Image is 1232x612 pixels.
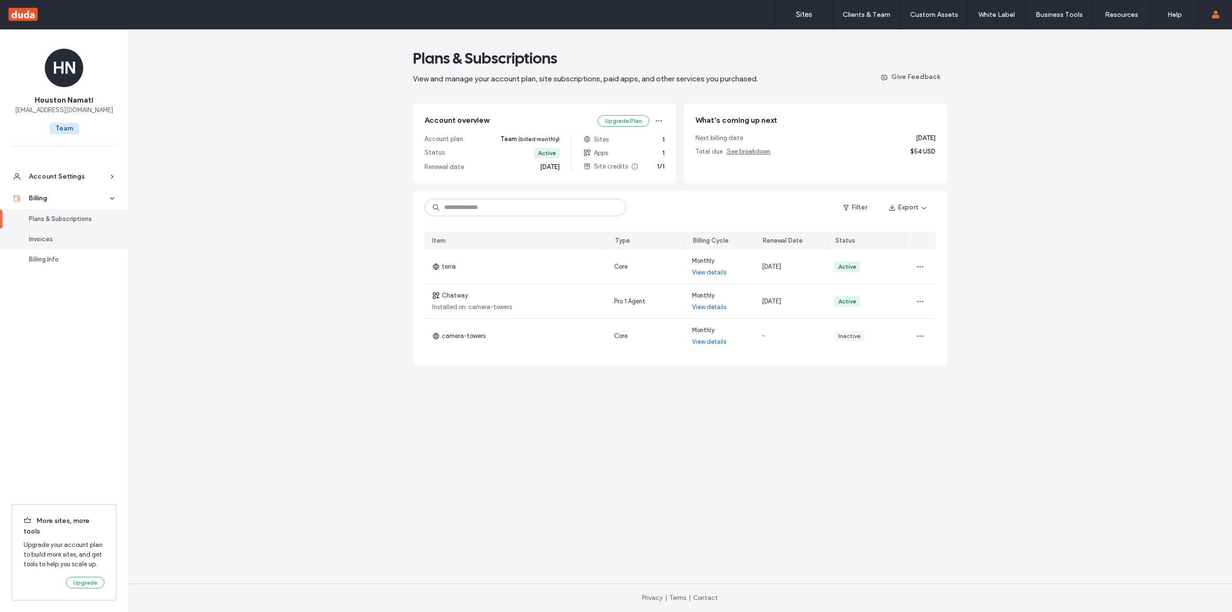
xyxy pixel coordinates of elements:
[692,337,727,347] a: View details
[910,11,958,19] label: Custom Assets
[796,10,812,19] label: Sites
[29,255,108,264] div: Billing Info
[24,540,104,569] span: Upgrade your account plan to build more sites, and get tools to help you scale up.
[762,263,781,270] span: [DATE]
[978,11,1015,19] label: White Label
[693,236,729,246] div: Billing Cycle
[695,147,770,156] span: Total due
[916,133,936,143] span: [DATE]
[500,134,560,144] span: Team
[614,263,628,270] span: Core
[881,200,936,215] button: Export
[424,162,464,172] span: Renewal date
[518,136,560,143] span: (billed monthly)
[1036,11,1083,19] label: Business Tools
[1105,11,1138,19] label: Resources
[911,147,936,156] span: $54 USD
[692,302,727,312] a: View details
[838,297,856,306] div: Active
[432,291,468,300] span: Chatway
[763,236,803,246] div: Renewal Date
[29,234,108,244] div: Invoices
[692,268,727,277] a: View details
[424,148,445,158] span: Status
[29,194,108,203] div: Billing
[662,148,665,158] span: 1
[15,105,113,115] span: [EMAIL_ADDRESS][DOMAIN_NAME]
[695,133,743,143] span: Next billing date
[66,577,104,588] button: Upgrade
[29,172,108,182] div: Account Settings
[615,236,630,246] div: Type
[669,594,686,601] a: Terms
[657,162,665,171] span: 1/1
[29,214,108,224] div: Plans & Subscriptions
[540,162,560,172] span: [DATE]
[1168,11,1182,19] label: Help
[583,148,608,158] span: Apps
[424,115,489,127] span: Account overview
[835,236,855,246] div: Status
[598,115,649,127] button: Upgrade Plan
[583,162,639,171] span: Site credits
[762,332,765,339] span: -
[583,135,609,144] span: Sites
[45,49,83,87] div: HN
[834,200,877,215] button: Filter
[727,148,770,155] span: See breakdown
[873,69,947,84] button: Give Feedback
[662,135,665,144] span: 1
[432,331,486,341] span: camera-towers
[665,594,667,601] span: |
[413,49,557,68] span: Plans & Subscriptions
[22,7,41,15] span: Help
[689,594,691,601] span: |
[538,149,556,157] div: Active
[692,291,715,300] span: Monthly
[642,594,663,601] a: Privacy
[432,302,512,312] span: Installed on: camera-towers
[432,236,446,246] div: Item
[762,298,781,305] span: [DATE]
[838,262,856,271] div: Active
[413,74,758,83] span: View and manage your account plan, site subscriptions, paid apps, and other services you purchased.
[24,516,104,536] span: More sites, more tools
[692,256,715,266] span: Monthly
[614,298,645,305] span: Pro 1 Agent
[432,262,456,272] span: terra
[692,326,715,335] span: Monthly
[695,116,777,125] span: What’s coming up next
[50,123,79,134] span: Team
[424,134,463,144] span: Account plan
[843,11,890,19] label: Clients & Team
[838,332,860,340] div: Inactive
[614,332,628,339] span: Core
[693,594,718,601] a: Contact
[35,95,93,105] span: Houston Namati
